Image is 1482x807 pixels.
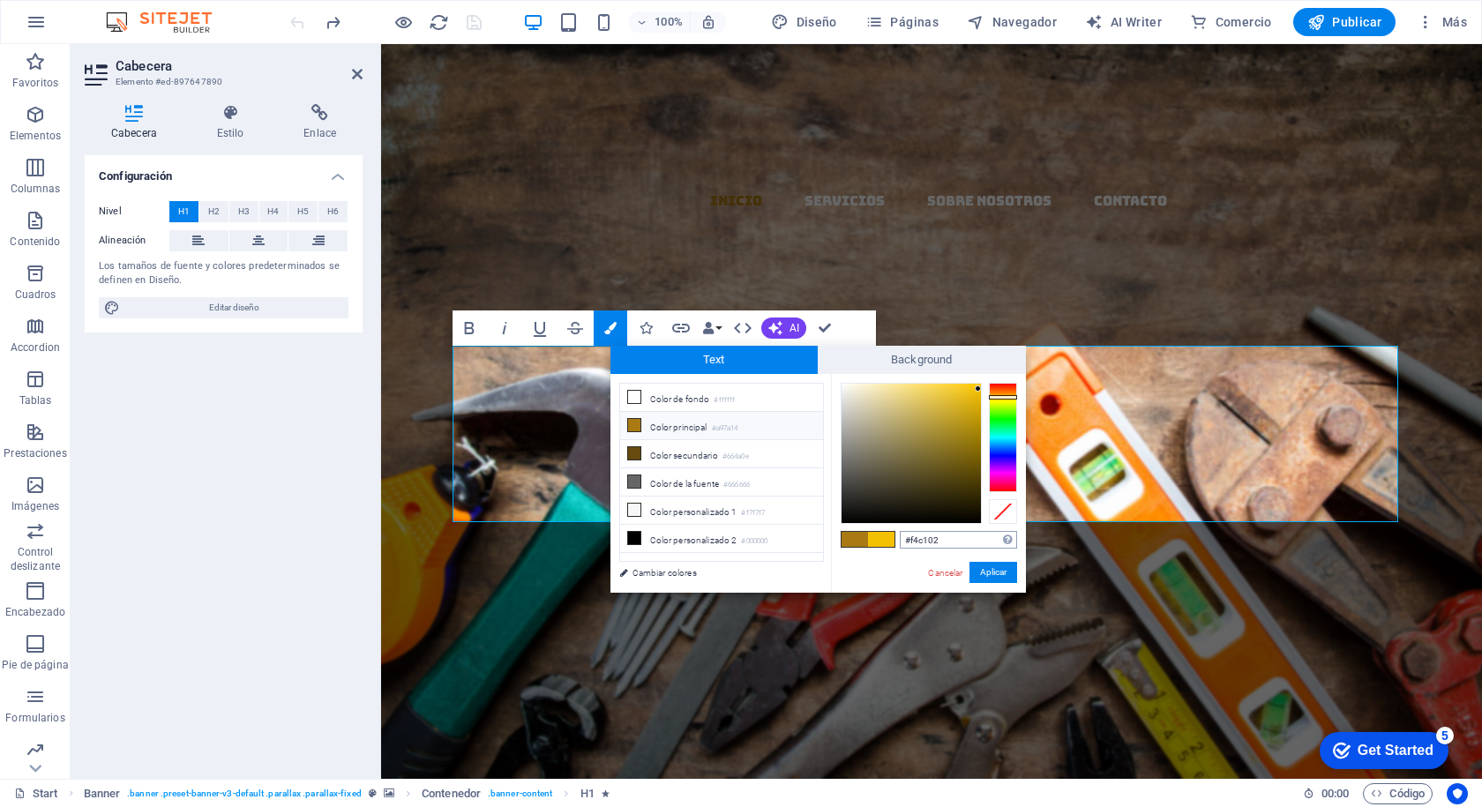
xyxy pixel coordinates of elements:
[1417,13,1467,31] span: Más
[655,11,683,33] h6: 100%
[764,8,844,36] button: Diseño
[761,318,806,339] button: AI
[208,201,220,222] span: H2
[741,507,765,519] small: #f7f7f7
[610,562,815,584] a: Cambiar colores
[969,562,1017,583] button: Aplicar
[488,783,552,804] span: . banner-content
[238,201,250,222] span: H3
[664,310,698,346] button: Link
[12,76,58,90] p: Favoritos
[277,104,363,141] h4: Enlace
[99,201,169,222] label: Nivel
[116,58,363,74] h2: Cabecera
[818,346,1026,374] span: Background
[1307,13,1382,31] span: Publicar
[259,201,288,222] button: H4
[10,235,60,249] p: Contenido
[85,104,191,141] h4: Cabecera
[384,788,394,798] i: Este elemento contiene un fondo
[960,8,1064,36] button: Navegador
[4,446,66,460] p: Prestaciones
[318,201,348,222] button: H6
[322,11,343,33] button: redo
[99,297,348,318] button: Editar diseño
[1334,787,1336,800] span: :
[712,422,738,435] small: #a97a14
[99,259,348,288] div: Los tamaños de fuente y colores predeterminados se definen en Diseño.
[1363,783,1433,804] button: Código
[714,394,735,407] small: #ffffff
[726,310,760,346] button: HTML
[2,658,68,672] p: Pie de página
[101,11,234,33] img: Editor Logo
[868,532,894,547] span: #f4c102
[85,155,363,187] h4: Configuración
[131,4,148,21] div: 5
[1303,783,1350,804] h6: Tiempo de la sesión
[1183,8,1279,36] button: Comercio
[127,783,361,804] span: . banner .preset-banner-v3-default .parallax .parallax-fixed
[453,310,486,346] button: Bold (Ctrl+B)
[858,8,946,36] button: Páginas
[771,13,837,31] span: Diseño
[229,201,258,222] button: H3
[764,8,844,36] div: Diseño (Ctrl+Alt+Y)
[989,499,1017,524] div: Clear Color Selection
[1371,783,1425,804] span: Código
[620,468,823,497] li: Color de la fuente
[11,499,59,513] p: Imágenes
[967,13,1057,31] span: Navegador
[808,310,842,346] button: Confirm (Ctrl+⏎)
[11,340,60,355] p: Accordion
[700,14,716,30] i: Al redimensionar, ajustar el nivel de zoom automáticamente para ajustarse al dispositivo elegido.
[602,788,610,798] i: El elemento contiene una animación
[523,310,557,346] button: Underline (Ctrl+U)
[84,783,121,804] span: Haz clic para seleccionar y doble clic para editar
[422,783,481,804] span: Haz clic para seleccionar y doble clic para editar
[169,201,198,222] button: H1
[5,711,64,725] p: Formularios
[15,288,56,302] p: Cuadros
[741,535,767,548] small: #000000
[5,605,65,619] p: Encabezado
[297,201,309,222] span: H5
[199,201,228,222] button: H2
[594,310,627,346] button: Colors
[191,104,278,141] h4: Estilo
[288,201,318,222] button: H5
[327,201,339,222] span: H6
[323,12,343,33] i: Rehacer: Añadir elemento (Ctrl+Y, ⌘+Y)
[1410,8,1474,36] button: Más
[11,182,61,196] p: Columnas
[620,384,823,412] li: Color de fondo
[790,323,799,333] span: AI
[580,783,595,804] span: Haz clic para seleccionar y doble clic para editar
[1085,13,1162,31] span: AI Writer
[369,788,377,798] i: Este elemento es un preajuste personalizable
[620,497,823,525] li: Color personalizado 1
[116,74,327,90] h3: Elemento #ed-897647890
[628,11,691,33] button: 100%
[10,129,61,143] p: Elementos
[700,310,724,346] button: Data Bindings
[19,393,52,407] p: Tablas
[842,532,868,547] span: #a97a14
[178,201,190,222] span: H1
[926,566,964,579] a: Cancelar
[1190,13,1272,31] span: Comercio
[428,11,449,33] button: reload
[84,783,610,804] nav: breadcrumb
[1293,8,1396,36] button: Publicar
[723,479,750,491] small: #666666
[99,230,169,251] label: Alineación
[52,19,128,35] div: Get Started
[14,783,58,804] a: Haz clic para cancelar la selección y doble clic para abrir páginas
[125,297,343,318] span: Editar diseño
[620,525,823,553] li: Color personalizado 2
[393,11,414,33] button: Haz clic para salir del modo de previsualización y seguir editando
[629,310,662,346] button: Icons
[429,12,449,33] i: Volver a cargar página
[1447,783,1468,804] button: Usercentrics
[267,201,279,222] span: H4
